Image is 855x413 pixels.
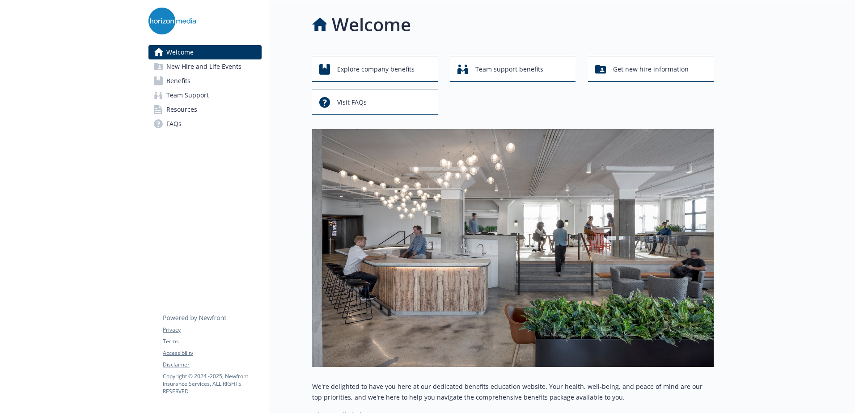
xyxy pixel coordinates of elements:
[163,361,261,369] a: Disclaimer
[163,337,261,346] a: Terms
[163,326,261,334] a: Privacy
[337,61,415,78] span: Explore company benefits
[163,372,261,395] p: Copyright © 2024 - 2025 , Newfront Insurance Services, ALL RIGHTS RESERVED
[312,129,714,367] img: overview page banner
[166,102,197,117] span: Resources
[613,61,689,78] span: Get new hire information
[148,74,262,88] a: Benefits
[163,349,261,357] a: Accessibility
[166,117,182,131] span: FAQs
[148,45,262,59] a: Welcome
[475,61,543,78] span: Team support benefits
[588,56,714,82] button: Get new hire information
[332,11,411,38] h1: Welcome
[148,88,262,102] a: Team Support
[166,45,194,59] span: Welcome
[148,59,262,74] a: New Hire and Life Events
[337,94,367,111] span: Visit FAQs
[166,74,190,88] span: Benefits
[166,59,241,74] span: New Hire and Life Events
[148,102,262,117] a: Resources
[312,89,438,115] button: Visit FAQs
[312,56,438,82] button: Explore company benefits
[312,381,714,403] p: We're delighted to have you here at our dedicated benefits education website. Your health, well-b...
[148,117,262,131] a: FAQs
[166,88,209,102] span: Team Support
[450,56,576,82] button: Team support benefits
